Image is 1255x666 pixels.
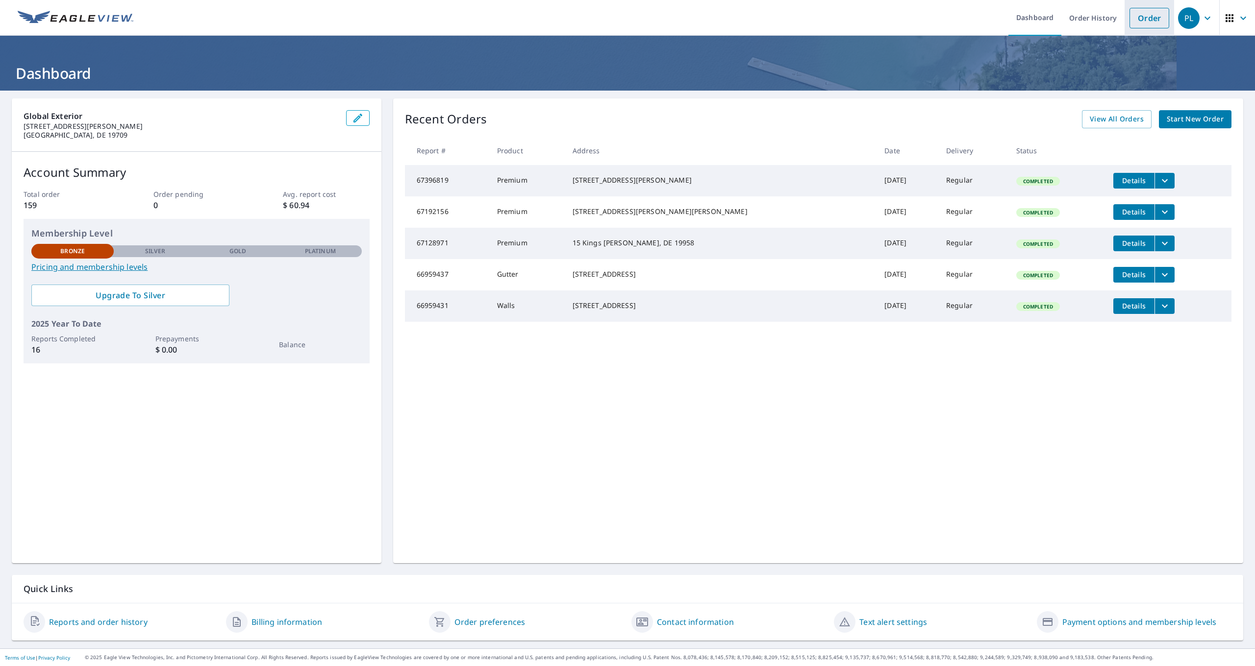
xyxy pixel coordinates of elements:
[1119,176,1149,185] span: Details
[405,196,489,228] td: 67192156
[1155,236,1175,251] button: filesDropdownBtn-67128971
[1155,173,1175,189] button: filesDropdownBtn-67396819
[489,228,565,259] td: Premium
[1017,272,1059,279] span: Completed
[1167,113,1224,125] span: Start New Order
[657,616,734,628] a: Contact information
[5,655,70,661] p: |
[1178,7,1200,29] div: PL
[24,199,110,211] p: 159
[859,616,927,628] a: Text alert settings
[405,110,487,128] p: Recent Orders
[938,290,1008,322] td: Regular
[12,63,1243,83] h1: Dashboard
[489,196,565,228] td: Premium
[60,247,85,256] p: Bronze
[153,189,240,199] p: Order pending
[877,228,938,259] td: [DATE]
[1062,616,1217,628] a: Payment options and membership levels
[31,227,362,240] p: Membership Level
[565,136,877,165] th: Address
[1113,298,1155,314] button: detailsBtn-66959431
[1155,267,1175,283] button: filesDropdownBtn-66959437
[1090,113,1144,125] span: View All Orders
[24,189,110,199] p: Total order
[454,616,526,628] a: Order preferences
[153,199,240,211] p: 0
[1017,209,1059,216] span: Completed
[1119,270,1149,279] span: Details
[24,164,370,181] p: Account Summary
[573,175,869,185] div: [STREET_ADDRESS][PERSON_NAME]
[229,247,246,256] p: Gold
[573,207,869,216] div: [STREET_ADDRESS][PERSON_NAME][PERSON_NAME]
[1008,136,1105,165] th: Status
[1113,173,1155,189] button: detailsBtn-67396819
[877,136,938,165] th: Date
[938,259,1008,290] td: Regular
[405,290,489,322] td: 66959431
[877,259,938,290] td: [DATE]
[31,261,362,273] a: Pricing and membership levels
[31,285,229,306] a: Upgrade To Silver
[877,165,938,196] td: [DATE]
[145,247,166,256] p: Silver
[5,654,35,661] a: Terms of Use
[251,616,322,628] a: Billing information
[49,616,148,628] a: Reports and order history
[1159,110,1231,128] a: Start New Order
[1113,236,1155,251] button: detailsBtn-67128971
[405,165,489,196] td: 67396819
[405,259,489,290] td: 66959437
[24,110,338,122] p: Global Exterior
[938,165,1008,196] td: Regular
[1082,110,1152,128] a: View All Orders
[31,344,114,356] p: 16
[489,136,565,165] th: Product
[24,131,338,140] p: [GEOGRAPHIC_DATA], DE 19709
[283,189,369,199] p: Avg. report cost
[405,136,489,165] th: Report #
[1119,238,1149,248] span: Details
[1129,8,1169,28] a: Order
[279,339,361,350] p: Balance
[489,290,565,322] td: Walls
[1113,204,1155,220] button: detailsBtn-67192156
[1017,178,1059,185] span: Completed
[1119,207,1149,216] span: Details
[1119,301,1149,310] span: Details
[938,196,1008,228] td: Regular
[938,136,1008,165] th: Delivery
[489,165,565,196] td: Premium
[1017,240,1059,247] span: Completed
[18,11,133,25] img: EV Logo
[573,301,869,310] div: [STREET_ADDRESS]
[1155,204,1175,220] button: filesDropdownBtn-67192156
[31,318,362,330] p: 2025 Year To Date
[31,333,114,344] p: Reports Completed
[1017,303,1059,310] span: Completed
[1155,298,1175,314] button: filesDropdownBtn-66959431
[39,290,222,301] span: Upgrade To Silver
[405,228,489,259] td: 67128971
[877,196,938,228] td: [DATE]
[573,238,869,248] div: 15 Kings [PERSON_NAME], DE 19958
[24,583,1231,595] p: Quick Links
[283,199,369,211] p: $ 60.94
[155,344,238,356] p: $ 0.00
[938,228,1008,259] td: Regular
[1113,267,1155,283] button: detailsBtn-66959437
[877,290,938,322] td: [DATE]
[38,654,70,661] a: Privacy Policy
[24,122,338,131] p: [STREET_ADDRESS][PERSON_NAME]
[489,259,565,290] td: Gutter
[85,654,1250,661] p: © 2025 Eagle View Technologies, Inc. and Pictometry International Corp. All Rights Reserved. Repo...
[573,269,869,279] div: [STREET_ADDRESS]
[305,247,336,256] p: Platinum
[155,333,238,344] p: Prepayments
